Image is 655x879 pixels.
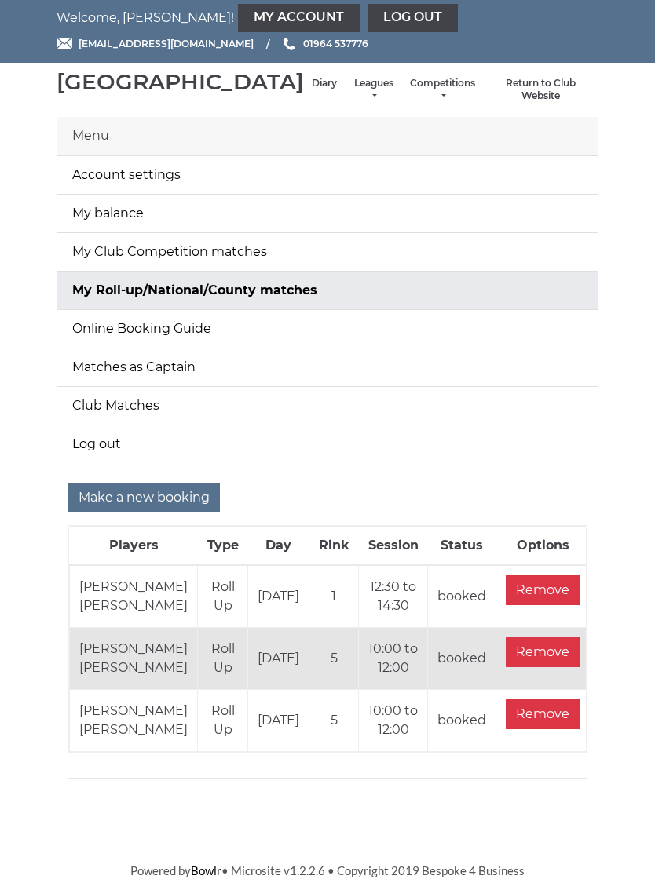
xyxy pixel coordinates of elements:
a: Matches as Captain [57,348,598,386]
a: Diary [312,77,337,90]
td: 10:00 to 12:00 [359,627,428,689]
input: Make a new booking [68,483,220,512]
a: Online Booking Guide [57,310,598,348]
a: Club Matches [57,387,598,425]
td: 10:00 to 12:00 [359,689,428,751]
span: 01964 537776 [303,38,368,49]
th: Status [428,526,496,565]
img: Email [57,38,72,49]
div: [GEOGRAPHIC_DATA] [57,70,304,94]
th: Type [198,526,248,565]
td: booked [428,627,496,689]
a: Log out [368,4,458,32]
a: Bowlr [191,863,221,877]
div: Menu [57,117,598,155]
input: Remove [506,575,580,605]
td: [PERSON_NAME] [PERSON_NAME] [70,565,198,628]
a: Competitions [410,77,475,103]
td: 12:30 to 14:30 [359,565,428,628]
td: [PERSON_NAME] [PERSON_NAME] [70,689,198,751]
th: Players [70,526,198,565]
a: Log out [57,425,598,463]
td: [PERSON_NAME] [PERSON_NAME] [70,627,198,689]
td: [DATE] [248,689,309,751]
td: [DATE] [248,627,309,689]
span: Powered by • Microsite v1.2.2.6 • Copyright 2019 Bespoke 4 Business [130,863,525,877]
th: Options [496,526,590,565]
a: Account settings [57,156,598,194]
td: booked [428,689,496,751]
td: Roll Up [198,689,248,751]
input: Remove [506,699,580,729]
a: Return to Club Website [491,77,591,103]
nav: Welcome, [PERSON_NAME]! [57,4,598,32]
td: 5 [309,689,359,751]
td: 5 [309,627,359,689]
td: Roll Up [198,627,248,689]
a: Email [EMAIL_ADDRESS][DOMAIN_NAME] [57,36,254,51]
td: Roll Up [198,565,248,628]
a: Leagues [353,77,394,103]
td: booked [428,565,496,628]
td: [DATE] [248,565,309,628]
a: My Account [238,4,360,32]
th: Session [359,526,428,565]
img: Phone us [284,38,295,50]
th: Day [248,526,309,565]
a: My Club Competition matches [57,233,598,271]
a: Phone us 01964 537776 [281,36,368,51]
span: [EMAIL_ADDRESS][DOMAIN_NAME] [79,38,254,49]
th: Rink [309,526,359,565]
input: Remove [506,637,580,667]
a: My balance [57,195,598,232]
td: 1 [309,565,359,628]
a: My Roll-up/National/County matches [57,272,598,309]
